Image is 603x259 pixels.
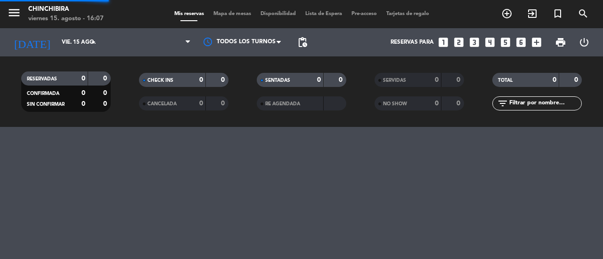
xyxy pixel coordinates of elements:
[456,77,462,83] strong: 0
[497,98,508,109] i: filter_list
[28,14,104,24] div: viernes 15. agosto - 16:07
[199,100,203,107] strong: 0
[81,90,85,96] strong: 0
[265,78,290,83] span: SENTADAS
[501,8,513,19] i: add_circle_outline
[508,98,581,109] input: Filtrar por nombre...
[27,91,59,96] span: CONFIRMADA
[103,101,109,107] strong: 0
[81,75,85,82] strong: 0
[530,36,543,48] i: add_box
[383,102,407,106] span: NO SHOW
[265,102,300,106] span: RE AGENDADA
[256,11,301,16] span: Disponibilidad
[347,11,382,16] span: Pre-acceso
[391,39,434,46] span: Reservas para
[555,37,566,48] span: print
[199,77,203,83] strong: 0
[7,32,57,53] i: [DATE]
[435,77,439,83] strong: 0
[383,78,406,83] span: SERVIDAS
[147,102,177,106] span: CANCELADA
[515,36,527,48] i: looks_6
[437,36,449,48] i: looks_one
[468,36,481,48] i: looks_3
[88,37,99,48] i: arrow_drop_down
[382,11,434,16] span: Tarjetas de regalo
[301,11,347,16] span: Lista de Espera
[435,100,439,107] strong: 0
[221,100,227,107] strong: 0
[170,11,209,16] span: Mis reservas
[81,101,85,107] strong: 0
[579,37,590,48] i: power_settings_new
[7,6,21,20] i: menu
[498,78,513,83] span: TOTAL
[7,6,21,23] button: menu
[572,28,596,56] div: LOG OUT
[28,5,104,14] div: Chinchibira
[527,8,538,19] i: exit_to_app
[453,36,465,48] i: looks_two
[297,37,308,48] span: pending_actions
[221,77,227,83] strong: 0
[578,8,589,19] i: search
[553,77,556,83] strong: 0
[27,77,57,81] span: RESERVADAS
[499,36,512,48] i: looks_5
[552,8,563,19] i: turned_in_not
[103,75,109,82] strong: 0
[484,36,496,48] i: looks_4
[27,102,65,107] span: SIN CONFIRMAR
[317,77,321,83] strong: 0
[456,100,462,107] strong: 0
[339,77,344,83] strong: 0
[574,77,580,83] strong: 0
[103,90,109,96] strong: 0
[209,11,256,16] span: Mapa de mesas
[147,78,173,83] span: CHECK INS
